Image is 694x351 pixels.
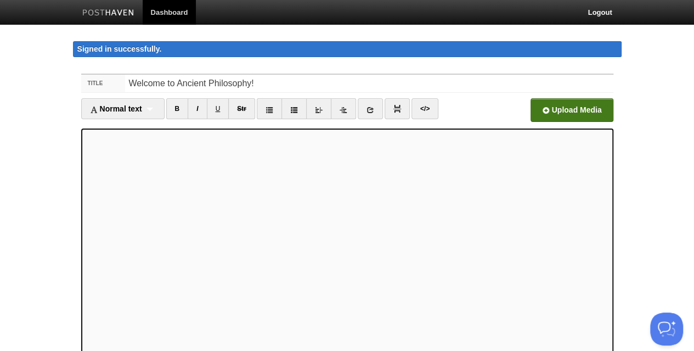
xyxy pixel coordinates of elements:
[650,313,683,346] iframe: Help Scout Beacon - Open
[82,9,134,18] img: Posthaven-bar
[90,104,142,113] span: Normal text
[166,98,189,119] a: B
[188,98,207,119] a: I
[237,105,246,113] del: Str
[73,41,622,57] div: Signed in successfully.
[207,98,229,119] a: U
[228,98,255,119] a: Str
[393,105,401,113] img: pagebreak-icon.png
[81,75,126,92] label: Title
[411,98,438,119] a: </>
